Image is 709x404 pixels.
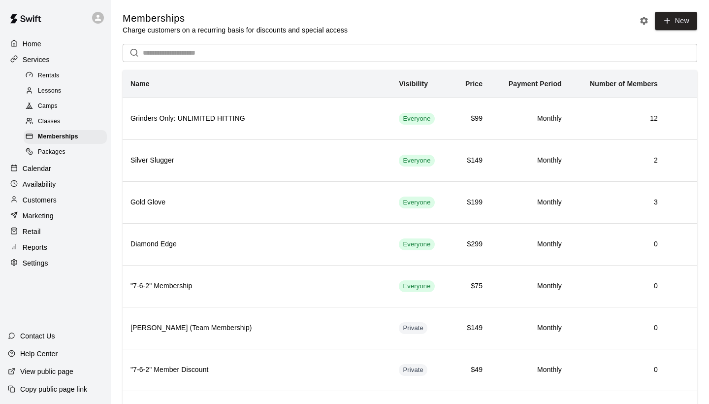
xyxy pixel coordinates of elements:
div: Classes [24,115,107,129]
div: This membership is visible to all customers [399,238,434,250]
p: Availability [23,179,56,189]
div: Camps [24,100,107,113]
h6: Gold Glove [130,197,383,208]
a: Retail [8,224,103,239]
span: Lessons [38,86,62,96]
p: View public page [20,367,73,376]
h6: Monthly [498,281,562,292]
div: This membership is hidden from the memberships page [399,364,427,376]
b: Price [465,80,483,88]
h6: 12 [578,113,658,124]
h6: "7-6-2" Member Discount [130,365,383,375]
div: This membership is hidden from the memberships page [399,322,427,334]
b: Payment Period [509,80,562,88]
span: Classes [38,117,60,127]
a: Lessons [24,83,111,99]
p: Charge customers on a recurring basis for discounts and special access [123,25,348,35]
b: Visibility [399,80,428,88]
span: Camps [38,101,58,111]
span: Everyone [399,156,434,166]
h6: Monthly [498,197,562,208]
h6: $75 [458,281,483,292]
h6: $149 [458,323,483,334]
h6: Silver Slugger [130,155,383,166]
span: Packages [38,147,65,157]
span: Memberships [38,132,78,142]
h6: $49 [458,365,483,375]
a: Memberships [24,130,111,145]
span: Everyone [399,198,434,207]
h6: Monthly [498,155,562,166]
a: Marketing [8,208,103,223]
h6: 0 [578,323,658,334]
span: Everyone [399,240,434,249]
h6: $299 [458,239,483,250]
a: Settings [8,256,103,270]
h6: Monthly [498,365,562,375]
a: Customers [8,193,103,207]
span: Everyone [399,114,434,124]
b: Name [130,80,150,88]
div: This membership is visible to all customers [399,113,434,125]
a: Classes [24,114,111,130]
p: Retail [23,227,41,236]
h6: Monthly [498,239,562,250]
h6: Diamond Edge [130,239,383,250]
p: Services [23,55,50,65]
div: Memberships [24,130,107,144]
div: Lessons [24,84,107,98]
p: Help Center [20,349,58,359]
a: Availability [8,177,103,192]
span: Everyone [399,282,434,291]
a: Calendar [8,161,103,176]
a: Services [8,52,103,67]
a: Reports [8,240,103,255]
a: Home [8,36,103,51]
h6: Monthly [498,113,562,124]
div: Rentals [24,69,107,83]
h6: 0 [578,239,658,250]
span: Private [399,324,427,333]
button: Memberships settings [637,13,651,28]
a: Camps [24,99,111,114]
h6: $99 [458,113,483,124]
p: Home [23,39,41,49]
h6: [PERSON_NAME] (Team Membership) [130,323,383,334]
p: Calendar [23,164,51,173]
a: New [655,12,697,30]
div: This membership is visible to all customers [399,155,434,167]
h6: $199 [458,197,483,208]
p: Marketing [23,211,54,221]
a: Rentals [24,68,111,83]
div: This membership is visible to all customers [399,280,434,292]
p: Copy public page link [20,384,87,394]
h6: 0 [578,281,658,292]
p: Reports [23,242,47,252]
h6: 2 [578,155,658,166]
h6: Monthly [498,323,562,334]
p: Settings [23,258,48,268]
h6: "7-6-2" Membership [130,281,383,292]
h6: 3 [578,197,658,208]
h6: $149 [458,155,483,166]
span: Rentals [38,71,60,81]
div: This membership is visible to all customers [399,197,434,208]
div: Packages [24,145,107,159]
span: Private [399,366,427,375]
b: Number of Members [590,80,658,88]
p: Customers [23,195,57,205]
h6: Grinders Only: UNLIMITED HITTING [130,113,383,124]
h5: Memberships [123,12,348,25]
p: Contact Us [20,331,55,341]
h6: 0 [578,365,658,375]
a: Packages [24,145,111,160]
